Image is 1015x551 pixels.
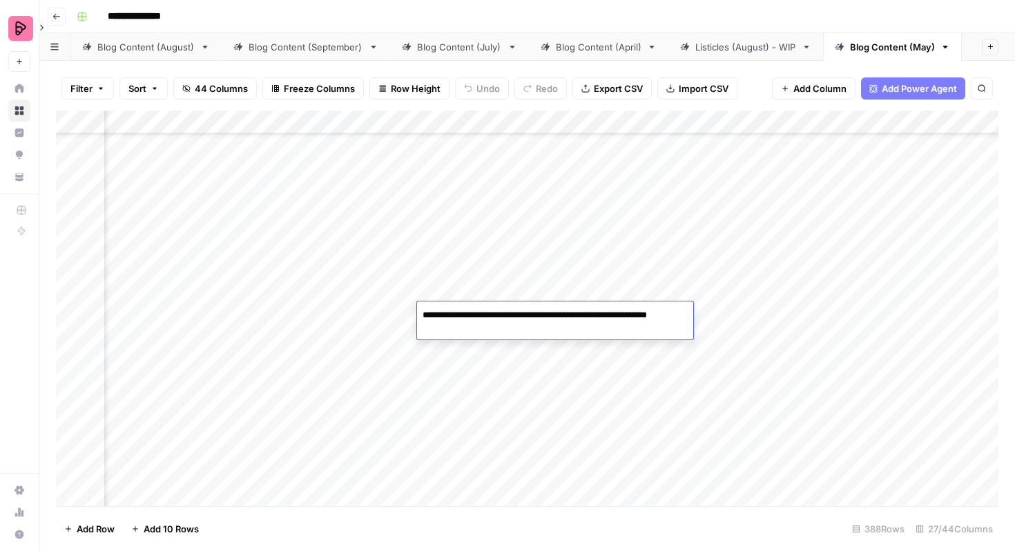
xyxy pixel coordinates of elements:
[70,33,222,61] a: Blog Content (August)
[861,77,965,100] button: Add Power Agent
[119,77,168,100] button: Sort
[8,122,30,144] a: Insights
[417,40,502,54] div: Blog Content (July)
[556,40,641,54] div: Blog Content (April)
[8,77,30,100] a: Home
[61,77,114,100] button: Filter
[536,82,558,95] span: Redo
[173,77,257,100] button: 44 Columns
[668,33,823,61] a: Listicles (August) - WIP
[793,82,847,95] span: Add Column
[514,77,567,100] button: Redo
[128,82,146,95] span: Sort
[70,82,93,95] span: Filter
[8,100,30,122] a: Browse
[850,40,935,54] div: Blog Content (May)
[77,522,115,536] span: Add Row
[823,33,962,61] a: Blog Content (May)
[262,77,364,100] button: Freeze Columns
[8,501,30,523] a: Usage
[8,11,30,46] button: Workspace: Preply
[391,82,441,95] span: Row Height
[8,523,30,545] button: Help + Support
[695,40,796,54] div: Listicles (August) - WIP
[144,522,199,536] span: Add 10 Rows
[529,33,668,61] a: Blog Content (April)
[8,16,33,41] img: Preply Logo
[222,33,390,61] a: Blog Content (September)
[8,144,30,166] a: Opportunities
[195,82,248,95] span: 44 Columns
[249,40,363,54] div: Blog Content (September)
[772,77,855,100] button: Add Column
[8,479,30,501] a: Settings
[369,77,449,100] button: Row Height
[910,518,998,540] div: 27/44 Columns
[284,82,355,95] span: Freeze Columns
[123,518,207,540] button: Add 10 Rows
[572,77,652,100] button: Export CSV
[594,82,643,95] span: Export CSV
[882,82,957,95] span: Add Power Agent
[657,77,737,100] button: Import CSV
[476,82,500,95] span: Undo
[56,518,123,540] button: Add Row
[97,40,195,54] div: Blog Content (August)
[679,82,728,95] span: Import CSV
[847,518,910,540] div: 388 Rows
[8,166,30,188] a: Your Data
[455,77,509,100] button: Undo
[390,33,529,61] a: Blog Content (July)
